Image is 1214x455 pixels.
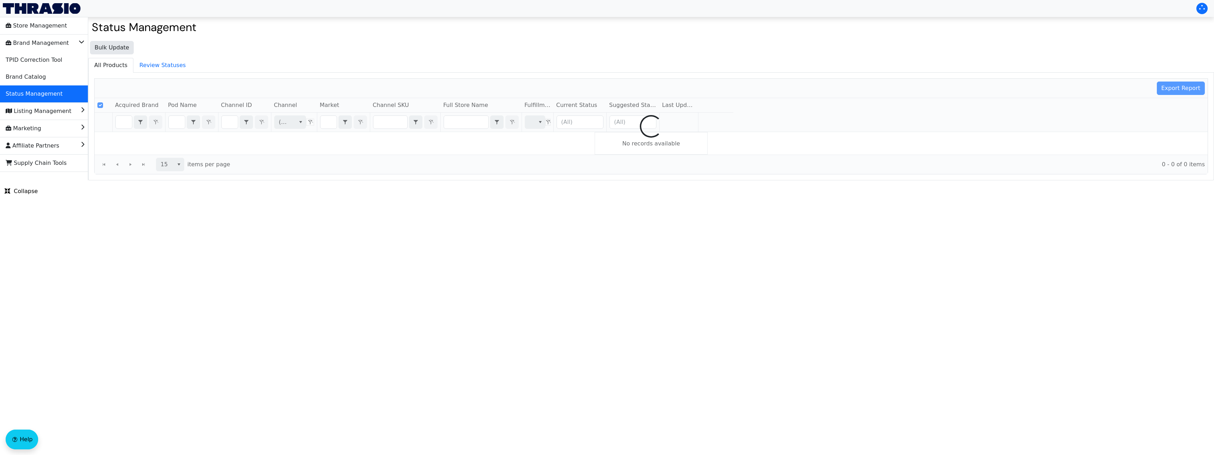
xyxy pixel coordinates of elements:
span: All Products [89,58,133,72]
span: Collapse [5,187,38,196]
span: Bulk Update [95,43,129,52]
span: Brand Management [6,37,69,49]
span: Brand Catalog [6,71,46,83]
span: Help [20,435,32,444]
span: Affiliate Partners [6,140,59,151]
span: Review Statuses [134,58,191,72]
h2: Status Management [92,20,1210,34]
img: Thrasio Logo [3,3,80,14]
span: Listing Management [6,106,71,117]
span: Store Management [6,20,67,31]
span: Status Management [6,88,62,100]
span: TPID Correction Tool [6,54,62,66]
span: Marketing [6,123,41,134]
button: Help floatingactionbutton [6,430,38,449]
span: Supply Chain Tools [6,157,67,169]
button: Bulk Update [90,41,134,54]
